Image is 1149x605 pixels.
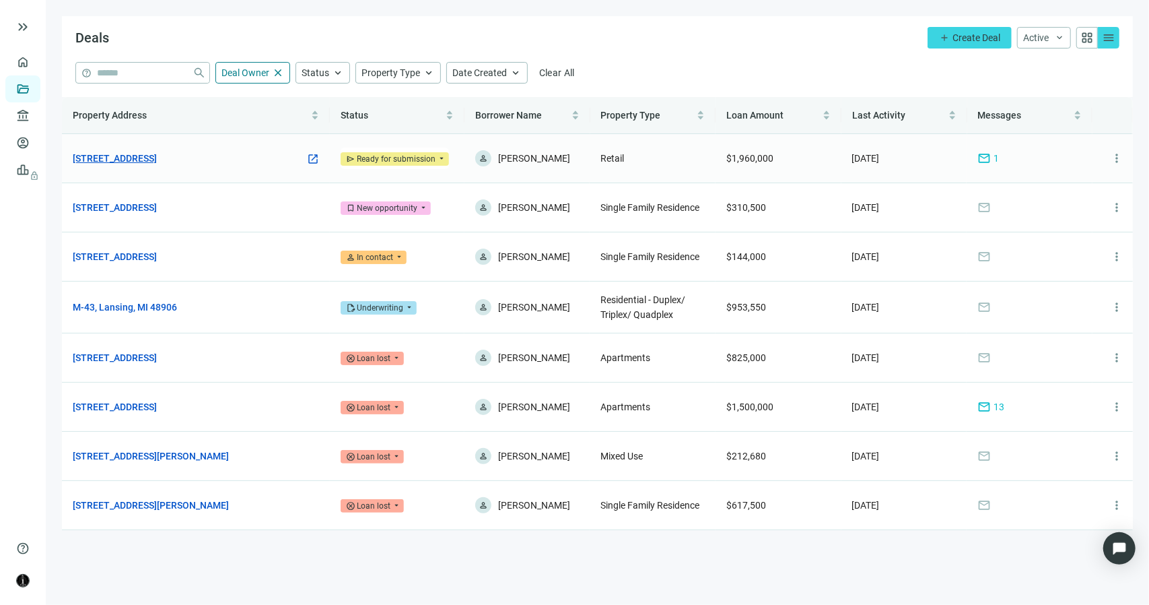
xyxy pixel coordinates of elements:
[852,302,880,313] span: [DATE]
[346,501,355,511] span: cancel
[479,451,488,461] span: person
[346,253,355,262] span: person
[498,399,570,415] span: [PERSON_NAME]
[852,251,880,262] span: [DATE]
[510,67,522,79] span: keyboard_arrow_up
[73,200,157,215] a: [STREET_ADDRESS]
[1103,443,1130,470] button: more_vert
[1110,400,1123,414] span: more_vert
[357,152,436,166] div: Ready for submission
[852,500,880,511] span: [DATE]
[307,153,319,165] span: open_in_new
[479,302,488,312] span: person
[600,202,699,213] span: Single Family Residence
[600,500,699,511] span: Single Family Residence
[307,152,319,167] a: open_in_new
[1103,532,1136,565] div: Open Intercom Messenger
[357,201,417,215] div: New opportunity
[977,499,991,512] span: mail
[81,68,92,78] span: help
[600,294,685,320] span: Residential - Duplex/ Triplex/ Quadplex
[1110,152,1123,165] span: more_vert
[1110,351,1123,364] span: more_vert
[498,299,570,315] span: [PERSON_NAME]
[726,302,766,313] span: $953,550
[346,154,355,164] span: send
[479,154,488,163] span: person
[452,67,507,78] span: Date Created
[852,153,880,164] span: [DATE]
[1103,194,1130,221] button: more_vert
[852,352,880,363] span: [DATE]
[977,201,991,214] span: mail
[977,449,991,463] span: mail
[928,27,1012,49] button: addCreate Deal
[977,351,991,364] span: mail
[1103,294,1130,321] button: more_vert
[475,110,542,121] span: Borrower Name
[73,449,229,464] a: [STREET_ADDRESS][PERSON_NAME]
[302,67,329,78] span: Status
[952,32,1000,43] span: Create Deal
[994,400,1004,414] span: 13
[939,32,950,43] span: add
[73,151,157,166] a: [STREET_ADDRESS]
[498,350,570,366] span: [PERSON_NAME]
[726,352,766,363] span: $825,000
[600,153,624,164] span: Retail
[357,301,403,315] div: Underwriting
[357,499,390,513] div: Loan lost
[1103,344,1130,371] button: more_vert
[1110,449,1123,463] span: more_vert
[726,451,766,461] span: $212,680
[1110,300,1123,314] span: more_vert
[601,110,661,121] span: Property Type
[479,353,488,362] span: person
[977,250,991,263] span: mail
[1110,250,1123,263] span: more_vert
[332,67,344,79] span: keyboard_arrow_up
[346,203,355,213] span: bookmark
[73,110,147,121] span: Property Address
[977,400,991,414] span: mail
[346,303,355,313] span: edit_document
[1102,31,1115,44] span: menu
[272,67,284,79] span: close
[852,451,880,461] span: [DATE]
[852,202,880,213] span: [DATE]
[479,402,488,412] span: person
[1110,201,1123,214] span: more_vert
[994,151,999,166] span: 1
[479,501,488,510] span: person
[73,400,157,414] a: [STREET_ADDRESS]
[15,19,31,35] button: keyboard_double_arrow_right
[346,354,355,363] span: cancel
[852,110,905,121] span: Last Activity
[978,110,1022,121] span: Messages
[341,110,368,121] span: Status
[498,497,570,513] span: [PERSON_NAME]
[498,150,570,166] span: [PERSON_NAME]
[1103,393,1130,420] button: more_vert
[16,542,30,555] span: help
[1103,492,1130,519] button: more_vert
[498,249,570,265] span: [PERSON_NAME]
[498,448,570,464] span: [PERSON_NAME]
[346,452,355,461] span: cancel
[73,300,177,315] a: M-43, Lansing, MI 48906
[533,62,581,84] button: Clear All
[17,575,29,587] img: avatar
[726,251,766,262] span: $144,000
[357,401,390,414] div: Loan lost
[1017,27,1071,49] button: Activekeyboard_arrow_down
[600,251,699,262] span: Single Family Residence
[726,202,766,213] span: $310,500
[726,402,773,412] span: $1,500,000
[539,67,575,78] span: Clear All
[221,67,269,78] span: Deal Owner
[346,403,355,412] span: cancel
[1103,243,1130,270] button: more_vert
[852,402,880,412] span: [DATE]
[600,402,650,412] span: Apartments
